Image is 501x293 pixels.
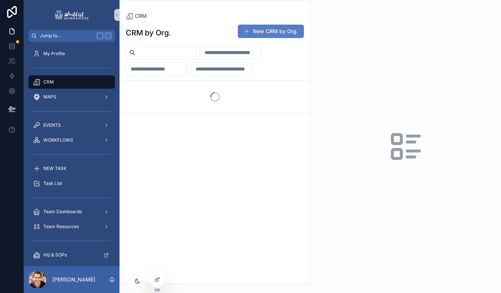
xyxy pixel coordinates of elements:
[52,276,95,283] p: [PERSON_NAME]
[135,12,147,20] span: CRM
[28,162,115,175] a: NEW TASK
[43,122,61,128] span: EVENTS
[28,30,115,42] button: Jump to...K
[28,47,115,60] a: My Profile
[28,220,115,233] a: Team Resources
[43,166,66,171] span: NEW TASK
[43,79,54,85] span: CRM
[28,248,115,262] a: HQ & SOPs
[238,25,304,38] button: New CRM by Org.
[28,177,115,190] a: Task List
[126,12,147,20] a: CRM
[54,9,90,21] img: App logo
[105,33,111,39] span: K
[40,33,93,39] span: Jump to...
[43,137,73,143] span: WORKFLOWS
[43,51,65,57] span: My Profile
[43,224,79,230] span: Team Resources
[28,119,115,132] a: EVENTS
[28,75,115,89] a: CRM
[43,252,67,258] span: HQ & SOPs
[43,180,62,186] span: Task List
[126,28,171,38] h1: CRM by Org.
[43,209,82,215] span: Team Dashboards
[24,42,119,266] div: scrollable content
[28,133,115,147] a: WORKFLOWS
[28,205,115,218] a: Team Dashboards
[28,90,115,104] a: MAPS
[43,94,56,100] span: MAPS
